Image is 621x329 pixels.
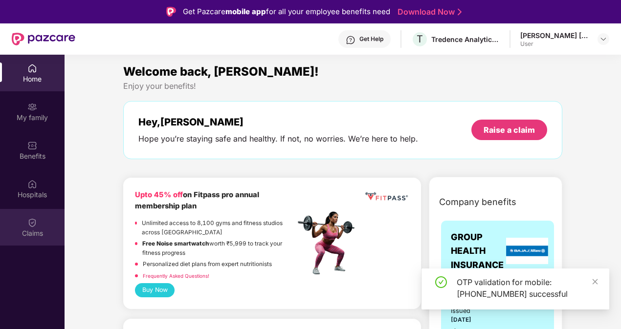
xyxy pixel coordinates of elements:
[520,40,589,48] div: User
[143,273,209,279] a: Frequently Asked Questions!
[451,230,504,272] span: GROUP HEALTH INSURANCE
[166,7,176,17] img: Logo
[364,189,410,204] img: fppp.png
[183,6,390,18] div: Get Pazcare for all your employee benefits need
[135,283,175,297] button: Buy Now
[506,238,548,264] img: insurerLogo
[599,35,607,43] img: svg+xml;base64,PHN2ZyBpZD0iRHJvcGRvd24tMzJ4MzIiIHhtbG5zPSJodHRwOi8vd3d3LnczLm9yZy8yMDAwL3N2ZyIgd2...
[359,35,383,43] div: Get Help
[143,260,272,269] p: Personalized diet plans from expert nutritionists
[27,179,37,189] img: svg+xml;base64,PHN2ZyBpZD0iSG9zcGl0YWxzIiB4bWxucz0iaHR0cDovL3d3dy53My5vcmcvMjAwMC9zdmciIHdpZHRoPS...
[295,209,363,277] img: fpp.png
[225,7,266,16] strong: mobile app
[346,35,355,45] img: svg+xml;base64,PHN2ZyBpZD0iSGVscC0zMngzMiIgeG1sbnM9Imh0dHA6Ly93d3cudzMub3JnLzIwMDAvc3ZnIiB3aWR0aD...
[142,240,209,247] strong: Free Noise smartwatch
[451,316,471,323] span: [DATE]
[457,276,598,300] div: OTP validation for mobile: [PHONE_NUMBER] successful
[138,134,418,144] div: Hope you’re staying safe and healthy. If not, no worries. We’re here to help.
[439,195,516,209] span: Company benefits
[138,116,418,128] div: Hey, [PERSON_NAME]
[135,190,259,210] b: on Fitpass pro annual membership plan
[398,7,459,17] a: Download Now
[520,31,589,40] div: [PERSON_NAME] [PERSON_NAME]
[484,124,535,135] div: Raise a claim
[592,278,599,285] span: close
[27,218,37,227] img: svg+xml;base64,PHN2ZyBpZD0iQ2xhaW0iIHhtbG5zPSJodHRwOi8vd3d3LnczLm9yZy8yMDAwL3N2ZyIgd2lkdGg9IjIwIi...
[458,7,462,17] img: Stroke
[142,219,295,237] p: Unlimited access to 8,100 gyms and fitness studios across [GEOGRAPHIC_DATA]
[27,102,37,112] img: svg+xml;base64,PHN2ZyB3aWR0aD0iMjAiIGhlaWdodD0iMjAiIHZpZXdCb3g9IjAgMCAyMCAyMCIgZmlsbD0ibm9uZSIgeG...
[12,33,75,45] img: New Pazcare Logo
[417,33,423,45] span: T
[123,81,562,91] div: Enjoy your benefits!
[123,64,319,79] span: Welcome back, [PERSON_NAME]!
[431,35,500,44] div: Tredence Analytics Solutions Private Limited
[142,239,295,257] p: worth ₹5,999 to track your fitness progress
[435,276,447,288] span: check-circle
[135,190,183,199] b: Upto 45% off
[27,141,37,150] img: svg+xml;base64,PHN2ZyBpZD0iQmVuZWZpdHMiIHhtbG5zPSJodHRwOi8vd3d3LnczLm9yZy8yMDAwL3N2ZyIgd2lkdGg9Ij...
[27,63,37,73] img: svg+xml;base64,PHN2ZyBpZD0iSG9tZSIgeG1sbnM9Imh0dHA6Ly93d3cudzMub3JnLzIwMDAvc3ZnIiB3aWR0aD0iMjAiIG...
